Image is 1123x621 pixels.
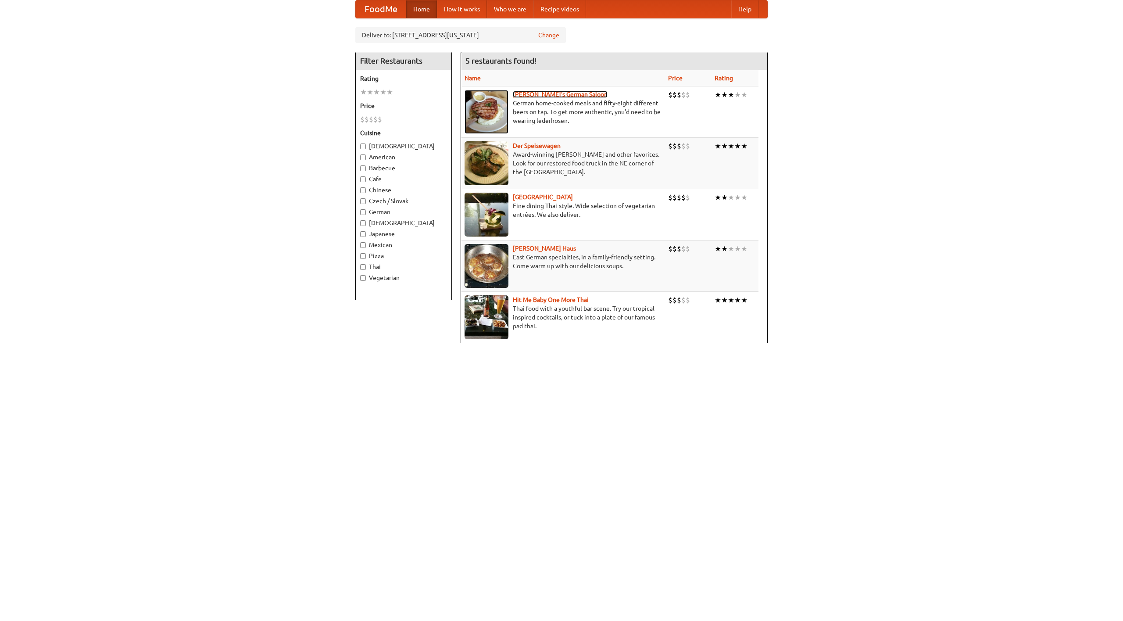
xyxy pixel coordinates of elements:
a: Recipe videos [533,0,586,18]
li: ★ [734,141,741,151]
a: Der Speisewagen [513,142,561,149]
li: $ [668,90,672,100]
li: ★ [741,90,747,100]
label: Barbecue [360,164,447,172]
li: $ [677,141,681,151]
label: Chinese [360,186,447,194]
li: $ [369,115,373,124]
label: Thai [360,262,447,271]
a: [PERSON_NAME]'s German Saloon [513,91,608,98]
input: American [360,154,366,160]
input: [DEMOGRAPHIC_DATA] [360,220,366,226]
a: Change [538,31,559,39]
a: Rating [715,75,733,82]
a: [GEOGRAPHIC_DATA] [513,194,573,201]
input: Czech / Slovak [360,198,366,204]
img: satay.jpg [465,193,508,237]
li: $ [668,244,672,254]
li: $ [681,90,686,100]
input: Pizza [360,253,366,259]
li: $ [672,193,677,202]
p: German home-cooked meals and fifty-eight different beers on tap. To get more authentic, you'd nee... [465,99,661,125]
li: $ [677,193,681,202]
p: East German specialties, in a family-friendly setting. Come warm up with our delicious soups. [465,253,661,270]
li: ★ [728,295,734,305]
a: Name [465,75,481,82]
a: FoodMe [356,0,406,18]
li: $ [668,193,672,202]
ng-pluralize: 5 restaurants found! [465,57,536,65]
li: $ [686,193,690,202]
li: $ [681,244,686,254]
li: $ [681,141,686,151]
li: $ [677,295,681,305]
label: Czech / Slovak [360,197,447,205]
li: ★ [715,90,721,100]
li: ★ [734,295,741,305]
li: ★ [741,141,747,151]
a: Hit Me Baby One More Thai [513,296,589,303]
li: ★ [360,87,367,97]
li: $ [681,295,686,305]
label: Japanese [360,230,447,238]
li: $ [378,115,382,124]
li: ★ [367,87,373,97]
a: Home [406,0,437,18]
li: $ [672,244,677,254]
li: ★ [728,90,734,100]
label: [DEMOGRAPHIC_DATA] [360,142,447,151]
li: ★ [734,90,741,100]
li: ★ [721,141,728,151]
li: $ [681,193,686,202]
li: $ [686,244,690,254]
li: $ [365,115,369,124]
li: $ [360,115,365,124]
label: Mexican [360,241,447,249]
li: $ [373,115,378,124]
li: ★ [715,295,721,305]
h4: Filter Restaurants [356,52,451,70]
li: ★ [741,193,747,202]
h5: Price [360,101,447,110]
li: ★ [728,193,734,202]
li: ★ [721,193,728,202]
a: Help [731,0,758,18]
li: $ [677,244,681,254]
li: $ [672,295,677,305]
label: American [360,153,447,162]
li: ★ [715,141,721,151]
li: $ [672,90,677,100]
input: Mexican [360,242,366,248]
input: German [360,209,366,215]
label: German [360,208,447,216]
label: Pizza [360,251,447,260]
p: Fine dining Thai-style. Wide selection of vegetarian entrées. We also deliver. [465,201,661,219]
input: Cafe [360,176,366,182]
li: ★ [734,193,741,202]
h5: Cuisine [360,129,447,137]
label: Cafe [360,175,447,183]
label: [DEMOGRAPHIC_DATA] [360,219,447,227]
li: $ [677,90,681,100]
img: kohlhaus.jpg [465,244,508,288]
a: Price [668,75,683,82]
li: $ [686,141,690,151]
input: Japanese [360,231,366,237]
a: Who we are [487,0,533,18]
p: Thai food with a youthful bar scene. Try our tropical inspired cocktails, or tuck into a plate of... [465,304,661,330]
img: speisewagen.jpg [465,141,508,185]
input: Chinese [360,187,366,193]
a: [PERSON_NAME] Haus [513,245,576,252]
p: Award-winning [PERSON_NAME] and other favorites. Look for our restored food truck in the NE corne... [465,150,661,176]
li: $ [668,141,672,151]
li: ★ [721,295,728,305]
input: Vegetarian [360,275,366,281]
li: ★ [386,87,393,97]
li: $ [668,295,672,305]
li: ★ [715,193,721,202]
li: ★ [715,244,721,254]
li: $ [686,295,690,305]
